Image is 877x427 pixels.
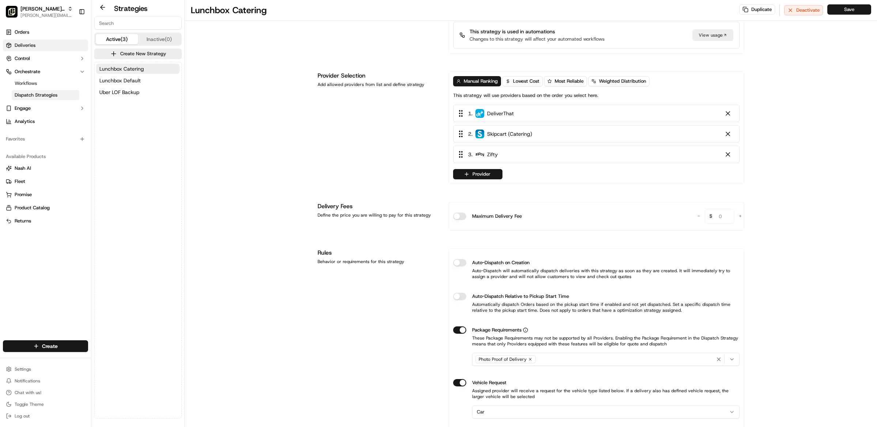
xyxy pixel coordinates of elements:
img: Pei Wei - Little Rock [6,6,18,18]
span: Knowledge Base [15,106,56,113]
div: 3. Zifty [453,146,740,163]
h1: Lunchbox Catering [191,4,267,16]
a: Workflows [12,78,79,89]
div: Available Products [3,151,88,162]
div: Behavior or requirements for this strategy [318,259,440,265]
span: Create [42,342,58,350]
button: Returns [3,215,88,227]
button: Product Catalog [3,202,88,214]
button: [PERSON_NAME][EMAIL_ADDRESS][DOMAIN_NAME] [20,12,73,18]
span: Orders [15,29,29,35]
p: Automatically dispatch Orders based on the pickup start time if enabled and not yet dispatched. S... [453,301,740,313]
a: 💻API Documentation [59,103,120,116]
label: Auto-Dispatch Relative to Pickup Start Time [472,293,569,300]
span: Product Catalog [15,205,50,211]
a: 📗Knowledge Base [4,103,59,116]
span: Zifty [487,151,498,158]
div: Add allowed providers from list and define strategy [318,82,440,87]
span: Lowest Cost [513,78,539,85]
button: Lunchbox Catering [96,64,180,74]
span: Lunchbox Catering [99,65,144,72]
div: Favorites [3,133,88,145]
span: Toggle Theme [15,401,44,407]
img: Nash [7,7,22,22]
span: Chat with us! [15,390,41,396]
button: Photo Proof of Delivery [472,353,740,366]
button: Uber LOF Backup [96,87,180,97]
button: Package Requirements [523,327,528,333]
a: Deliveries [3,40,88,51]
span: Fleet [15,178,25,185]
button: Log out [3,411,88,421]
span: Dispatch Strategies [15,92,57,98]
button: Control [3,53,88,64]
span: Photo Proof of Delivery [479,356,527,362]
button: Inactive (0) [138,34,181,44]
div: 1 . [456,109,514,117]
p: This strategy is used in automations [470,28,604,35]
span: Deliveries [15,42,35,49]
span: Uber LOF Backup [99,89,139,96]
span: Returns [15,218,31,224]
a: Promise [6,191,85,198]
input: Search [94,16,182,30]
button: Toggle Theme [3,399,88,409]
button: Provider [453,169,502,179]
span: Orchestrate [15,68,40,75]
a: View usage [692,29,733,41]
h1: Provider Selection [318,71,440,80]
div: 3 . [456,150,498,158]
button: Most Reliable [544,76,587,86]
span: Weighted Distribution [599,78,646,85]
div: 2. Skipcart (Catering) [453,125,740,143]
div: Start new chat [25,70,120,77]
img: profile_skipcart_partner.png [475,130,484,138]
button: Manual Ranking [453,76,501,86]
span: Skipcart (Catering) [487,130,532,138]
h2: Strategies [114,3,148,14]
button: Deactivate [784,5,823,15]
span: Pylon [73,124,88,130]
button: Create New Strategy [94,49,182,59]
button: [PERSON_NAME] - Little Rock [20,5,65,12]
p: Changes to this strategy will affect your automated workflows [470,36,604,42]
h1: Rules [318,248,440,257]
p: Welcome 👋 [7,29,133,41]
button: Pei Wei - Little Rock[PERSON_NAME] - Little Rock[PERSON_NAME][EMAIL_ADDRESS][DOMAIN_NAME] [3,3,76,20]
div: 2 . [456,130,532,138]
button: Active (3) [96,34,138,44]
span: DeliverThat [487,110,514,117]
button: Create [3,340,88,352]
button: Settings [3,364,88,374]
span: Manual Ranking [464,78,498,85]
span: Package Requirements [472,326,521,334]
a: Powered byPylon [52,124,88,130]
span: Control [15,55,30,62]
label: Auto-Dispatch on Creation [472,259,529,266]
div: 1. DeliverThat [453,105,740,122]
button: Save [827,4,871,15]
h1: Delivery Fees [318,202,440,211]
div: We're available if you need us! [25,77,92,83]
img: profile_deliverthat_partner.png [475,109,484,118]
button: Engage [3,102,88,114]
span: $ [706,210,715,225]
button: Duplicate [739,4,775,15]
span: Engage [15,105,31,112]
a: Product Catalog [6,205,85,211]
a: Fleet [6,178,85,185]
label: Vehicle Request [472,379,506,386]
span: Promise [15,191,32,198]
button: Fleet [3,176,88,187]
button: Start new chat [124,72,133,81]
button: Notifications [3,376,88,386]
button: Nash AI [3,162,88,174]
div: 📗 [7,107,13,113]
a: Returns [6,218,85,224]
span: Notifications [15,378,40,384]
